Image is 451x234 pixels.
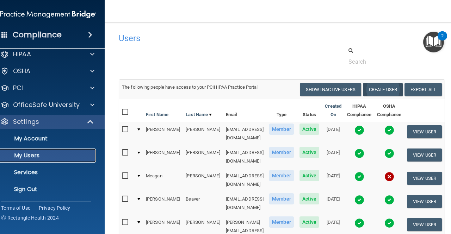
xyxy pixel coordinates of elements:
p: OSHA [13,67,31,75]
a: HIPAA [0,50,94,58]
td: [PERSON_NAME] [183,169,223,192]
span: Member [269,193,294,204]
button: Show Inactive Users [300,83,361,96]
img: tick.e7d51cea.svg [354,172,364,182]
h4: Compliance [13,30,62,40]
img: tick.e7d51cea.svg [384,195,394,205]
img: tick.e7d51cea.svg [354,218,364,228]
p: Settings [13,118,39,126]
td: [EMAIL_ADDRESS][DOMAIN_NAME] [223,169,267,192]
td: Meagan [143,169,183,192]
img: tick.e7d51cea.svg [354,125,364,135]
p: HIPAA [13,50,31,58]
td: [PERSON_NAME] [143,145,183,169]
a: Created On [325,102,341,119]
a: PCI [0,84,94,92]
span: Member [269,147,294,158]
img: PMB logo [0,7,96,21]
td: [DATE] [322,145,344,169]
th: Email [223,99,267,122]
span: Ⓒ Rectangle Health 2024 [1,214,59,221]
p: OfficeSafe University [13,101,80,109]
button: Open Resource Center, 2 new notifications [423,32,444,52]
td: [EMAIL_ADDRESS][DOMAIN_NAME] [223,145,267,169]
span: The following people have access to your PCIHIPAA Practice Portal [122,84,258,90]
img: cross.ca9f0e7f.svg [384,172,394,182]
button: View User [407,172,442,185]
th: Status [297,99,322,122]
span: Active [299,193,320,204]
a: Last Name [186,110,212,119]
td: [DATE] [322,169,344,192]
a: OfficeSafe University [0,101,94,109]
a: First Name [146,110,168,119]
th: OSHA Compliance [374,99,404,122]
td: [PERSON_NAME] [143,192,183,215]
img: tick.e7d51cea.svg [354,148,364,158]
span: Member [269,216,294,228]
a: Settings [0,118,94,126]
img: tick.e7d51cea.svg [384,125,394,135]
button: Create User [363,83,403,96]
td: [DATE] [322,122,344,145]
td: [EMAIL_ADDRESS][DOMAIN_NAME] [223,192,267,215]
button: View User [407,148,442,162]
td: Beaver [183,192,223,215]
button: View User [407,218,442,231]
th: HIPAA Compliance [344,99,374,122]
img: tick.e7d51cea.svg [384,148,394,158]
a: Privacy Policy [39,204,70,211]
button: View User [407,195,442,208]
a: OSHA [0,67,94,75]
img: tick.e7d51cea.svg [384,218,394,228]
span: Active [299,216,320,228]
span: Active [299,147,320,158]
div: 2 [441,36,444,45]
span: Member [269,124,294,135]
input: Search [348,55,431,68]
td: [PERSON_NAME] [183,145,223,169]
img: tick.e7d51cea.svg [354,195,364,205]
td: [PERSON_NAME] [143,122,183,145]
td: [EMAIL_ADDRESS][DOMAIN_NAME] [223,122,267,145]
a: Export All [404,83,442,96]
span: Active [299,170,320,181]
th: Type [266,99,297,122]
span: Member [269,170,294,181]
td: [DATE] [322,192,344,215]
a: Terms of Use [1,204,30,211]
span: Active [299,124,320,135]
h4: Users [119,34,305,43]
td: [PERSON_NAME] [183,122,223,145]
button: View User [407,125,442,138]
p: PCI [13,84,23,92]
